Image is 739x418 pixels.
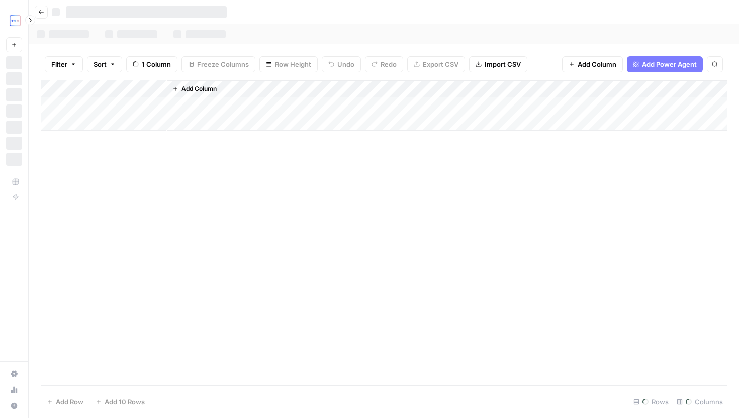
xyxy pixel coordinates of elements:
a: Settings [6,366,22,382]
span: Export CSV [423,59,458,69]
div: Columns [673,394,727,410]
span: Add 10 Rows [105,397,145,407]
button: Redo [365,56,403,72]
span: Row Height [275,59,311,69]
button: Add 10 Rows [89,394,151,410]
span: Add Column [181,84,217,93]
button: Export CSV [407,56,465,72]
span: Sort [94,59,107,69]
a: Usage [6,382,22,398]
button: Add Row [41,394,89,410]
span: 1 Column [142,59,171,69]
span: Add Power Agent [642,59,697,69]
button: Freeze Columns [181,56,255,72]
span: Freeze Columns [197,59,249,69]
button: Workspace: TripleDart [6,8,22,33]
button: Row Height [259,56,318,72]
span: Filter [51,59,67,69]
button: Help + Support [6,398,22,414]
span: Redo [381,59,397,69]
span: Add Row [56,397,83,407]
button: Add Power Agent [627,56,703,72]
span: Undo [337,59,354,69]
button: Add Column [168,82,221,95]
button: Import CSV [469,56,527,72]
button: Sort [87,56,122,72]
div: Rows [629,394,673,410]
span: Add Column [578,59,616,69]
img: TripleDart Logo [6,12,24,30]
button: Filter [45,56,83,72]
button: 1 Column [126,56,177,72]
button: Undo [322,56,361,72]
button: Add Column [562,56,623,72]
span: Import CSV [485,59,521,69]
